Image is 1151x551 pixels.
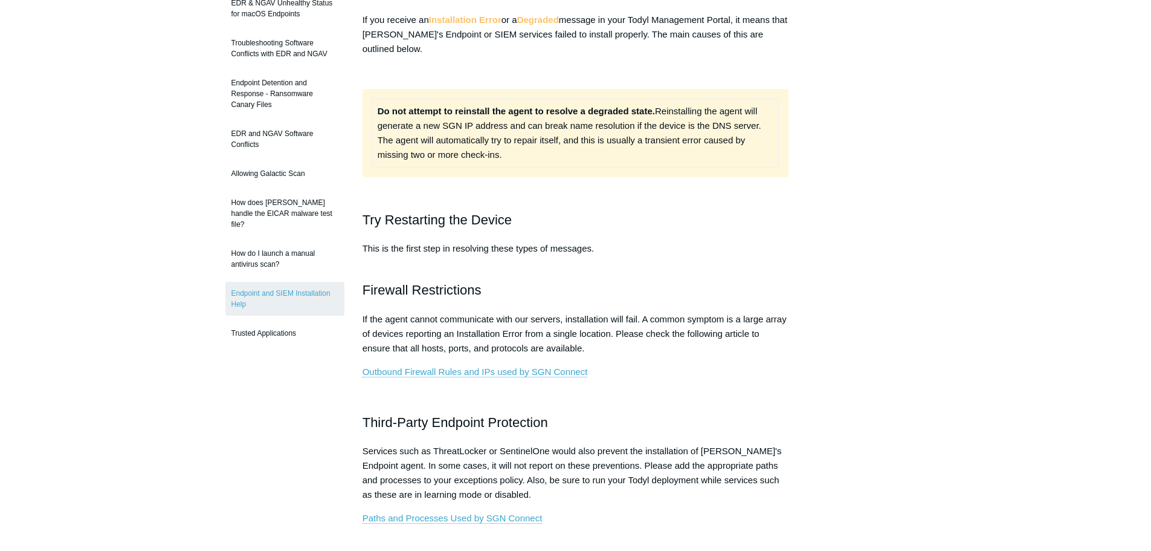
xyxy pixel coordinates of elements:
[225,282,344,316] a: Endpoint and SIEM Installation Help
[225,242,344,276] a: How do I launch a manual antivirus scan?
[363,13,789,56] p: If you receive an or a message in your Todyl Management Portal, it means that [PERSON_NAME]'s End...
[517,15,559,25] strong: Degraded
[363,412,789,433] h2: Third-Party Endpoint Protection
[429,15,501,25] strong: Installation Error
[378,106,655,116] strong: Do not attempt to reinstall the agent to resolve a degraded state.
[363,209,789,230] h2: Try Restarting the Device
[225,71,344,116] a: Endpoint Detention and Response - Ransomware Canary Files
[363,312,789,356] p: If the agent cannot communicate with our servers, installation will fail. A common symptom is a l...
[225,191,344,236] a: How does [PERSON_NAME] handle the EICAR malware test file?
[363,513,543,524] a: Paths and Processes Used by SGN Connect
[363,279,789,301] h2: Firewall Restrictions
[225,31,344,65] a: Troubleshooting Software Conflicts with EDR and NGAV
[225,122,344,156] a: EDR and NGAV Software Conflicts
[225,162,344,185] a: Allowing Galactic Scan
[372,99,779,167] td: Reinstalling the agent will generate a new SGN IP address and can break name resolution if the de...
[363,444,789,502] p: Services such as ThreatLocker or SentinelOne would also prevent the installation of [PERSON_NAME]...
[363,367,588,377] a: Outbound Firewall Rules and IPs used by SGN Connect
[225,322,344,345] a: Trusted Applications
[363,241,789,270] p: This is the first step in resolving these types of messages.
